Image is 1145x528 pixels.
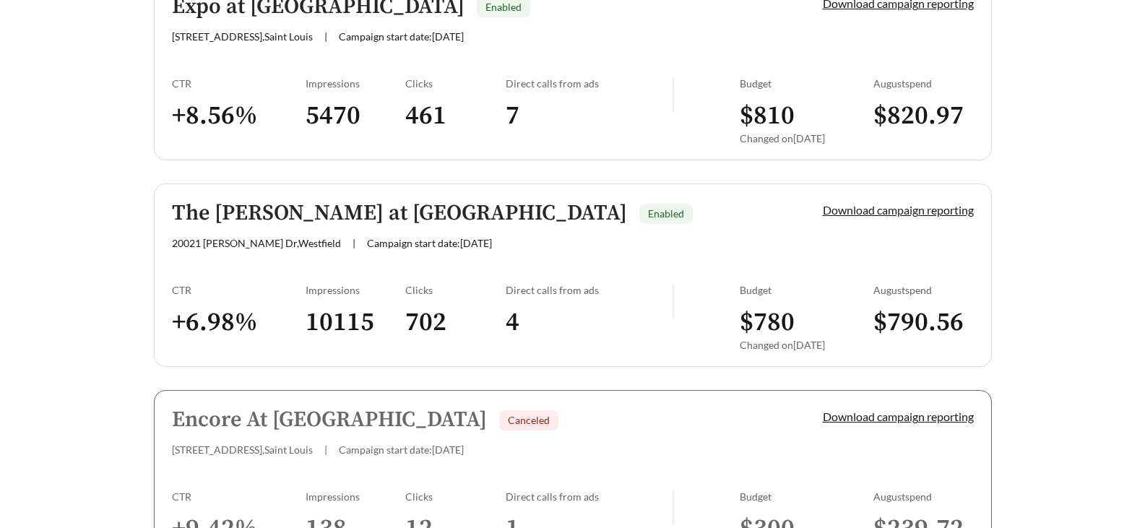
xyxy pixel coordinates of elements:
h3: 702 [405,306,506,339]
div: Direct calls from ads [506,490,673,503]
div: Direct calls from ads [506,77,673,90]
img: line [673,490,674,525]
span: | [324,443,327,456]
h3: + 8.56 % [172,100,306,132]
h3: $ 780 [740,306,873,339]
div: Impressions [306,284,406,296]
span: Campaign start date: [DATE] [367,237,492,249]
h3: $ 790.56 [873,306,974,339]
div: August spend [873,77,974,90]
span: Enabled [485,1,522,13]
div: Impressions [306,77,406,90]
h3: 4 [506,306,673,339]
span: [STREET_ADDRESS] , Saint Louis [172,443,313,456]
div: Clicks [405,77,506,90]
div: CTR [172,284,306,296]
a: The [PERSON_NAME] at [GEOGRAPHIC_DATA]Enabled20021 [PERSON_NAME] Dr,Westfield|Campaign start date... [154,183,992,367]
div: Budget [740,490,873,503]
div: Changed on [DATE] [740,339,873,351]
h5: Encore At [GEOGRAPHIC_DATA] [172,408,487,432]
span: | [324,30,327,43]
h3: $ 810 [740,100,873,132]
img: line [673,284,674,319]
h5: The [PERSON_NAME] at [GEOGRAPHIC_DATA] [172,202,627,225]
div: Clicks [405,490,506,503]
div: Changed on [DATE] [740,132,873,144]
h3: 461 [405,100,506,132]
img: line [673,77,674,112]
div: August spend [873,490,974,503]
div: Impressions [306,490,406,503]
h3: + 6.98 % [172,306,306,339]
h3: 5470 [306,100,406,132]
h3: 7 [506,100,673,132]
h3: 10115 [306,306,406,339]
div: Clicks [405,284,506,296]
span: Campaign start date: [DATE] [339,30,464,43]
span: | [353,237,355,249]
div: Budget [740,284,873,296]
span: Campaign start date: [DATE] [339,443,464,456]
div: CTR [172,77,306,90]
div: Budget [740,77,873,90]
div: August spend [873,284,974,296]
span: Canceled [508,414,550,426]
div: CTR [172,490,306,503]
span: [STREET_ADDRESS] , Saint Louis [172,30,313,43]
div: Direct calls from ads [506,284,673,296]
span: 20021 [PERSON_NAME] Dr , Westfield [172,237,341,249]
a: Download campaign reporting [823,410,974,423]
h3: $ 820.97 [873,100,974,132]
a: Download campaign reporting [823,203,974,217]
span: Enabled [648,207,684,220]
